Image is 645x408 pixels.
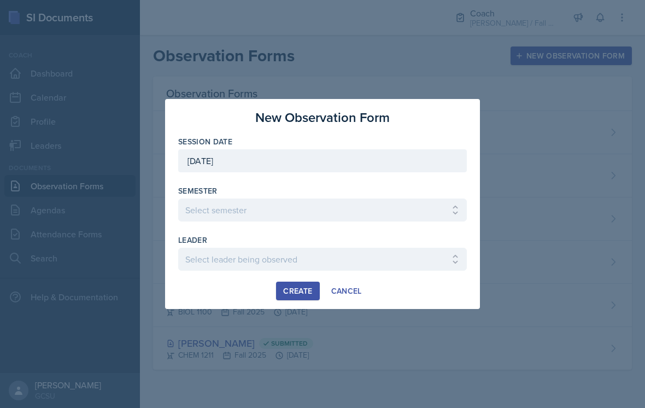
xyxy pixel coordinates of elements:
div: Create [283,287,312,295]
h3: New Observation Form [255,108,390,127]
div: Cancel [331,287,362,295]
label: Session Date [178,136,232,147]
label: Semester [178,185,218,196]
button: Create [276,282,319,300]
button: Cancel [324,282,369,300]
label: leader [178,235,207,246]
